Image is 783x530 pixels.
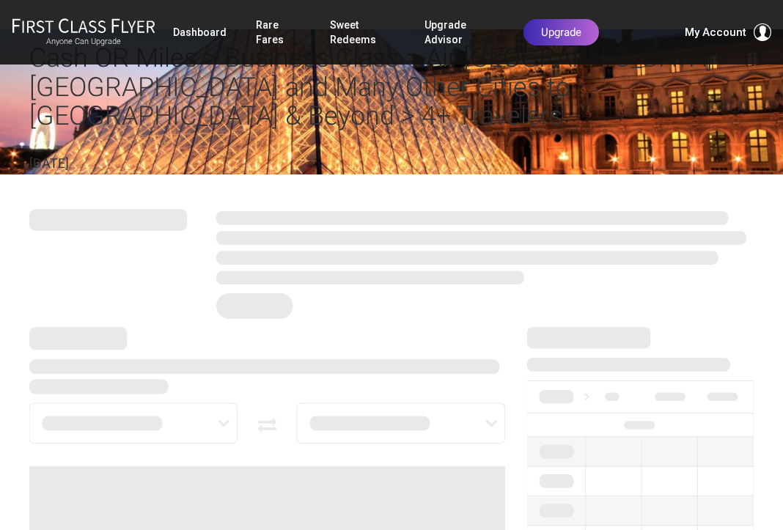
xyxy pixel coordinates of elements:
a: Rare Fares [256,12,301,53]
a: First Class FlyerAnyone Can Upgrade [12,18,155,47]
a: Dashboard [173,19,227,45]
a: Sweet Redeems [330,12,395,53]
h2: Cash OR Miles > Business Class > Air [GEOGRAPHIC_DATA] > [GEOGRAPHIC_DATA] and Many Other Cities ... [29,44,754,131]
span: My Account [685,23,746,41]
button: My Account [685,23,771,41]
img: summary.svg [29,193,754,328]
time: [DATE] [29,155,69,171]
a: Upgrade [523,19,599,45]
a: Upgrade Advisor [424,12,494,53]
img: First Class Flyer [12,18,155,33]
small: Anyone Can Upgrade [12,37,155,47]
